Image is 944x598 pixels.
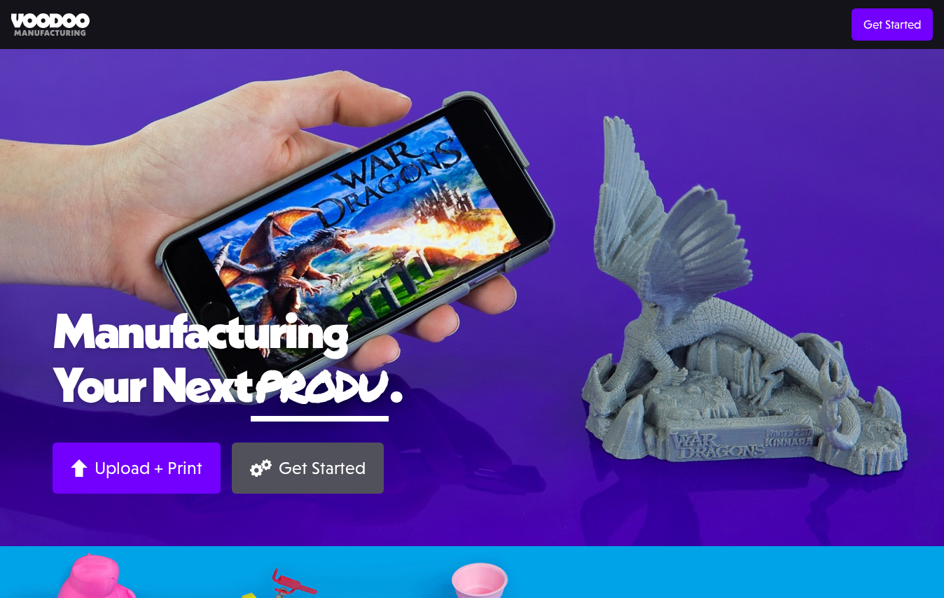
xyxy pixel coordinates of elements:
[250,459,272,477] img: Gears
[53,303,891,422] h1: Manufacturing Your Next .
[232,443,384,494] a: Get Started
[53,443,221,494] a: Upload + Print
[279,457,366,479] div: Get Started
[11,13,90,36] img: Voodoo Manufacturing logo
[95,457,202,479] div: Upload + Print
[71,459,88,477] img: Arrow up
[852,8,933,41] a: Get Started
[251,354,389,415] span: produ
